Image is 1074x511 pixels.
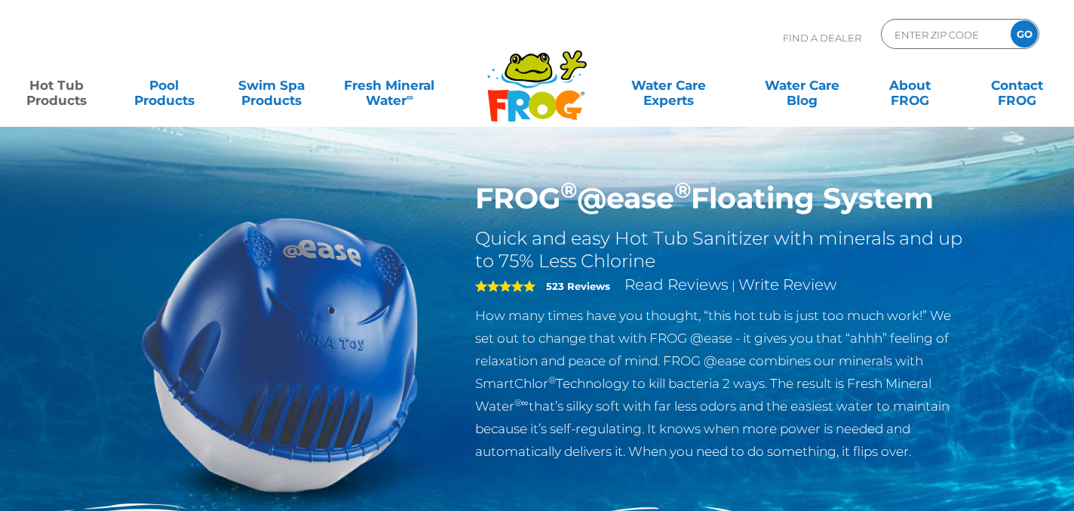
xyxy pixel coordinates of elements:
span: 5 [475,280,535,292]
h1: FROG @ease Floating System [475,181,968,216]
sup: ® [548,374,556,386]
a: Water CareExperts [601,70,737,100]
a: Swim SpaProducts [230,70,314,100]
sup: ®∞ [514,397,529,408]
a: Write Review [738,276,836,294]
sup: ® [674,177,691,203]
p: How many times have you thought, “this hot tub is just too much work!” We set out to change that ... [475,304,968,463]
strong: 523 Reviews [546,280,610,292]
img: Frog Products Logo [479,30,595,122]
a: PoolProducts [122,70,206,100]
a: Read Reviews [624,276,729,294]
input: GO [1011,20,1038,48]
sup: ∞ [407,91,413,103]
a: Fresh MineralWater∞ [337,70,441,100]
a: Water CareBlog [761,70,845,100]
a: Hot TubProducts [15,70,99,100]
h2: Quick and easy Hot Tub Sanitizer with minerals and up to 75% Less Chlorine [475,227,968,272]
p: Find A Dealer [783,19,861,57]
a: AboutFROG [868,70,952,100]
a: ContactFROG [975,70,1059,100]
span: | [732,279,735,293]
sup: ® [560,177,577,203]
